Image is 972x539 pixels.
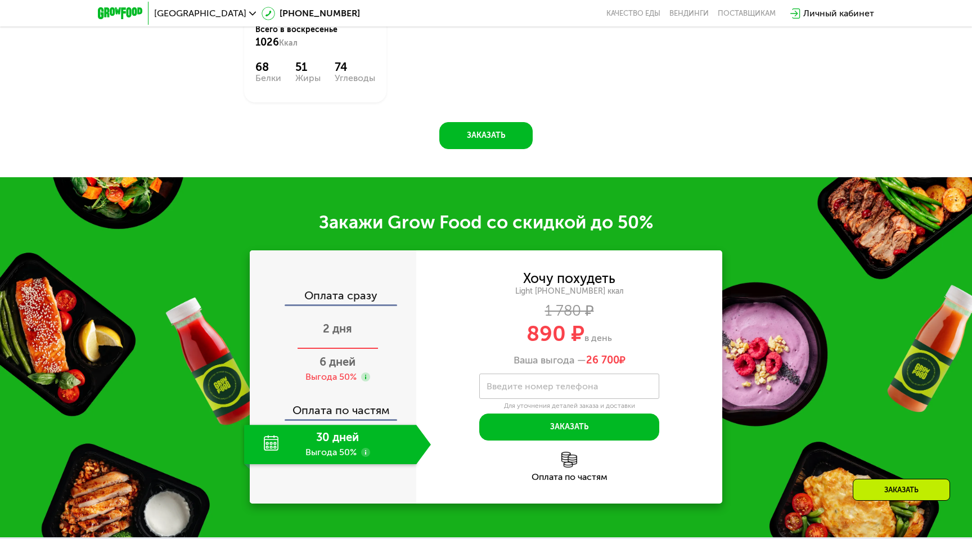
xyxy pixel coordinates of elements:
[561,452,577,468] img: l6xcnZfty9opOoJh.png
[586,354,625,367] span: ₽
[255,60,281,74] div: 68
[523,272,615,285] div: Хочу похудеть
[487,383,598,389] label: Введите номер телефона
[416,305,722,317] div: 1 780 ₽
[669,9,709,18] a: Вендинги
[586,354,619,366] span: 26 700
[255,24,375,49] div: Всего в воскресенье
[251,393,416,419] div: Оплата по частям
[279,38,298,48] span: Ккал
[584,333,612,343] span: в день
[255,36,279,48] span: 1026
[305,371,357,383] div: Выгода 50%
[416,473,722,482] div: Оплата по частям
[295,74,321,83] div: Жиры
[416,354,722,367] div: Ваша выгода —
[323,322,352,335] span: 2 дня
[255,74,281,83] div: Белки
[154,9,246,18] span: [GEOGRAPHIC_DATA]
[251,290,416,304] div: Оплата сразу
[262,7,360,20] a: [PHONE_NUMBER]
[416,286,722,297] div: Light [PHONE_NUMBER] ккал
[335,60,375,74] div: 74
[335,74,375,83] div: Углеводы
[718,9,776,18] div: поставщикам
[803,7,874,20] div: Личный кабинет
[526,321,584,347] span: 890 ₽
[319,355,355,369] span: 6 дней
[479,414,659,441] button: Заказать
[606,9,660,18] a: Качество еды
[295,60,321,74] div: 51
[479,402,659,411] div: Для уточнения деталей заказа и доставки
[439,122,533,149] button: Заказать
[853,479,950,501] div: Заказать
